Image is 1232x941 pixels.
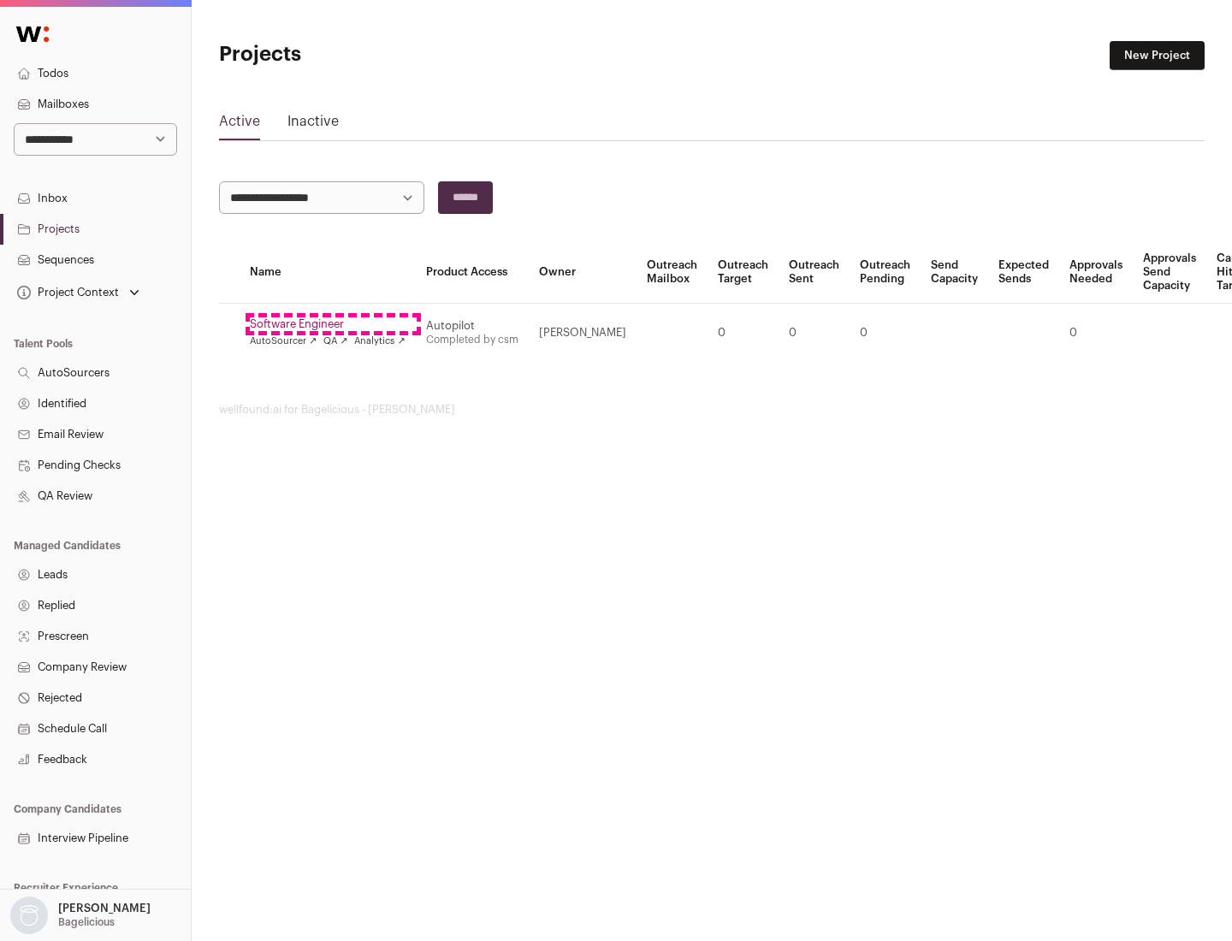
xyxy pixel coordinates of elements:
[529,241,637,304] th: Owner
[58,915,115,929] p: Bagelicious
[779,241,850,304] th: Outreach Sent
[219,111,260,139] a: Active
[240,241,416,304] th: Name
[708,304,779,363] td: 0
[14,286,119,299] div: Project Context
[779,304,850,363] td: 0
[850,241,921,304] th: Outreach Pending
[219,41,548,68] h1: Projects
[58,902,151,915] p: [PERSON_NAME]
[323,334,347,348] a: QA ↗
[850,304,921,363] td: 0
[1133,241,1206,304] th: Approvals Send Capacity
[10,897,48,934] img: nopic.png
[426,334,518,345] a: Completed by csm
[354,334,405,348] a: Analytics ↗
[1110,41,1205,70] a: New Project
[1059,241,1133,304] th: Approvals Needed
[921,241,988,304] th: Send Capacity
[426,319,518,333] div: Autopilot
[250,317,406,331] a: Software Engineer
[14,281,143,305] button: Open dropdown
[7,17,58,51] img: Wellfound
[7,897,154,934] button: Open dropdown
[988,241,1059,304] th: Expected Sends
[637,241,708,304] th: Outreach Mailbox
[1059,304,1133,363] td: 0
[250,334,317,348] a: AutoSourcer ↗
[529,304,637,363] td: [PERSON_NAME]
[287,111,339,139] a: Inactive
[219,403,1205,417] footer: wellfound:ai for Bagelicious - [PERSON_NAME]
[708,241,779,304] th: Outreach Target
[416,241,529,304] th: Product Access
